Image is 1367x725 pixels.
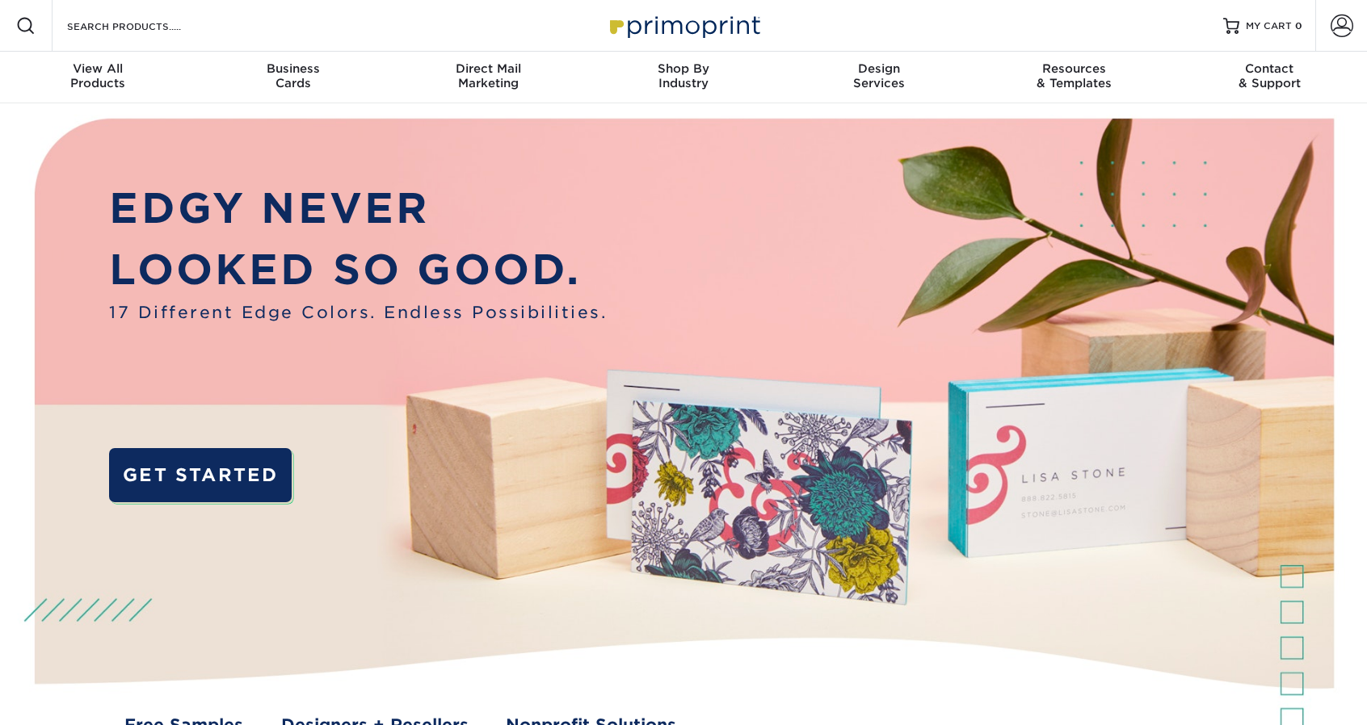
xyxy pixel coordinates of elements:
[781,61,977,76] span: Design
[109,448,292,502] a: GET STARTED
[977,52,1172,103] a: Resources& Templates
[586,61,781,76] span: Shop By
[1171,52,1367,103] a: Contact& Support
[1295,20,1302,31] span: 0
[586,61,781,90] div: Industry
[977,61,1172,90] div: & Templates
[586,52,781,103] a: Shop ByIndustry
[65,16,223,36] input: SEARCH PRODUCTS.....
[977,61,1172,76] span: Resources
[109,239,607,300] p: LOOKED SO GOOD.
[1246,19,1292,33] span: MY CART
[109,300,607,325] span: 17 Different Edge Colors. Endless Possibilities.
[603,8,764,43] img: Primoprint
[390,52,586,103] a: Direct MailMarketing
[196,61,391,90] div: Cards
[1171,61,1367,76] span: Contact
[390,61,586,76] span: Direct Mail
[109,178,607,239] p: EDGY NEVER
[196,61,391,76] span: Business
[1171,61,1367,90] div: & Support
[781,61,977,90] div: Services
[196,52,391,103] a: BusinessCards
[781,52,977,103] a: DesignServices
[390,61,586,90] div: Marketing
